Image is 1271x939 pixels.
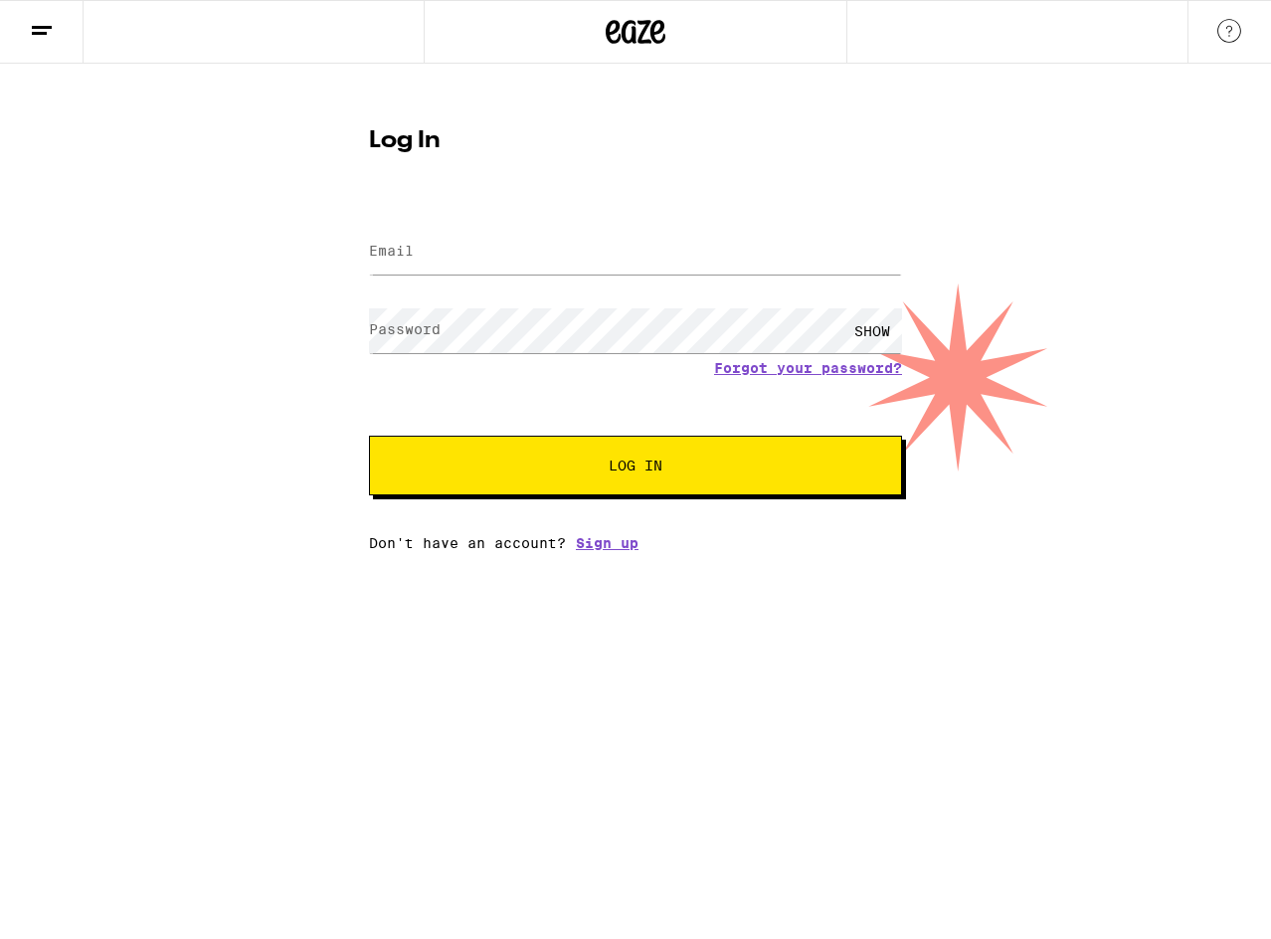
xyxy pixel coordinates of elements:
label: Email [369,243,414,259]
span: Log In [609,459,662,472]
div: Don't have an account? [369,535,902,551]
input: Email [369,230,902,275]
div: SHOW [842,308,902,353]
label: Password [369,321,441,337]
a: Sign up [576,535,638,551]
a: Forgot your password? [714,360,902,376]
button: Log In [369,436,902,495]
h1: Log In [369,129,902,153]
